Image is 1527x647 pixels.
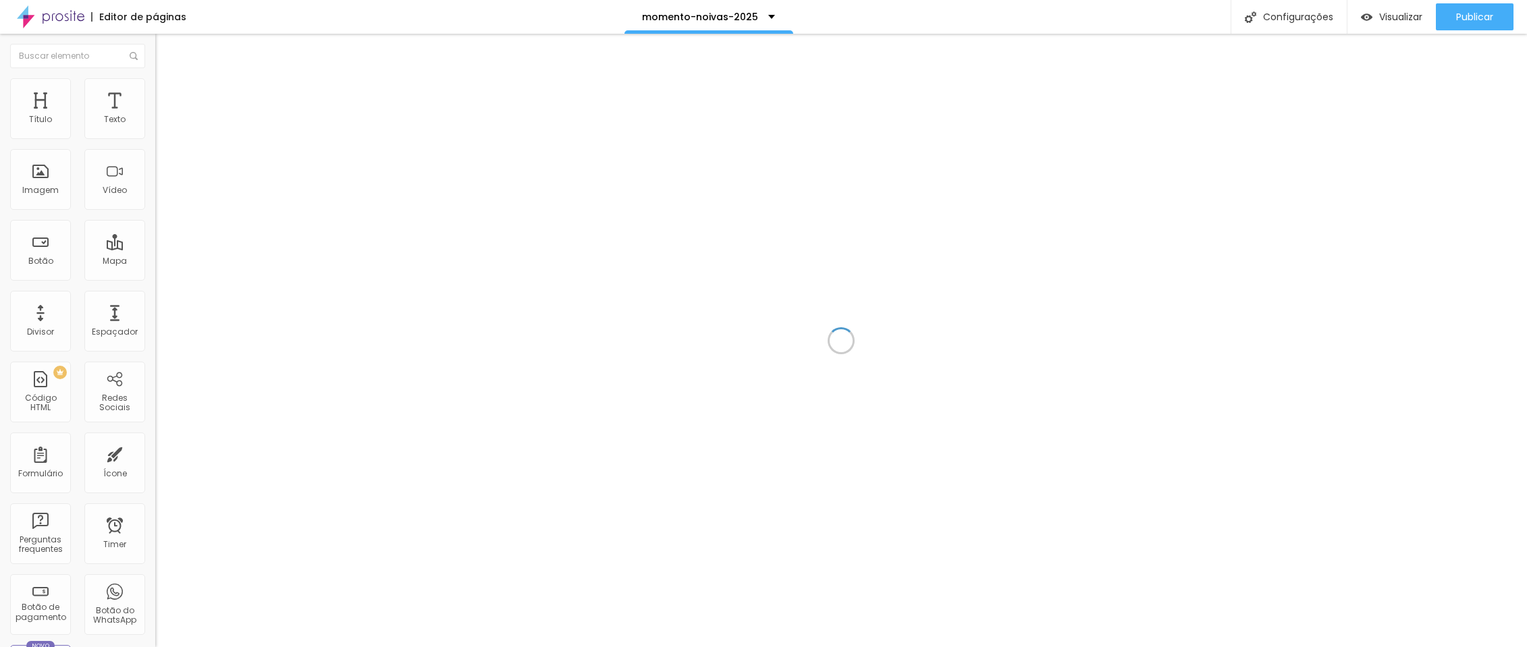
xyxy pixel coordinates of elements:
img: Icone [130,52,138,60]
div: Botão de pagamento [14,602,67,622]
div: Mapa [103,256,127,266]
input: Buscar elemento [10,44,145,68]
button: Publicar [1436,3,1513,30]
div: Redes Sociais [88,393,141,413]
div: Editor de páginas [91,12,186,22]
div: Divisor [27,327,54,337]
div: Timer [103,540,126,549]
div: Vídeo [103,186,127,195]
div: Botão do WhatsApp [88,606,141,625]
p: momento-noivas-2025 [642,12,758,22]
div: Imagem [22,186,59,195]
div: Ícone [103,469,127,478]
div: Código HTML [14,393,67,413]
img: Icone [1245,11,1256,23]
span: Visualizar [1379,11,1422,22]
span: Publicar [1456,11,1493,22]
div: Espaçador [92,327,138,337]
div: Título [29,115,52,124]
button: Visualizar [1347,3,1436,30]
div: Texto [104,115,126,124]
div: Botão [28,256,53,266]
div: Perguntas frequentes [14,535,67,555]
img: view-1.svg [1361,11,1372,23]
div: Formulário [18,469,63,478]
